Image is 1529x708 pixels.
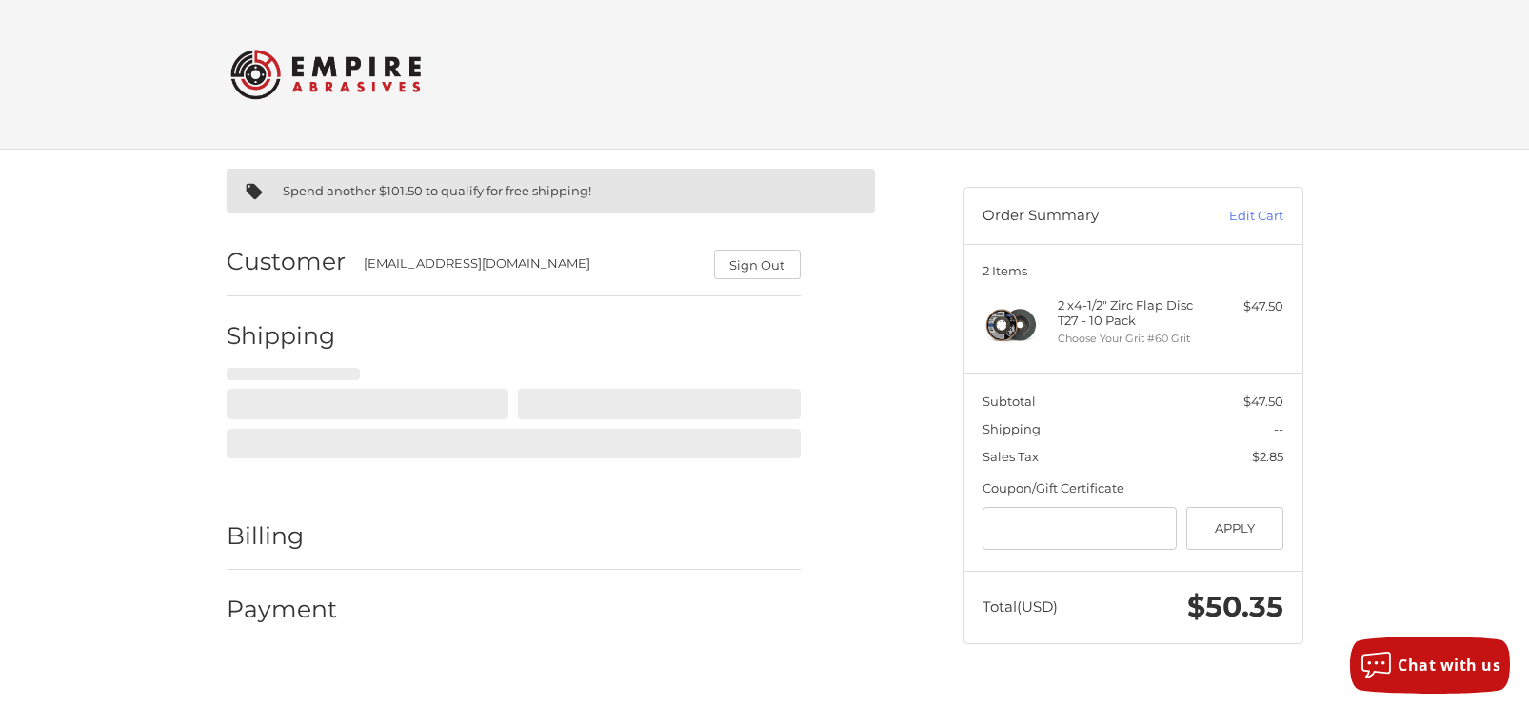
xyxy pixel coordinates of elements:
[983,394,1036,409] span: Subtotal
[983,507,1177,550] input: Gift Certificate or Coupon Code
[983,449,1039,464] span: Sales Tax
[983,421,1041,436] span: Shipping
[983,597,1058,616] span: Total (USD)
[364,254,695,279] div: [EMAIL_ADDRESS][DOMAIN_NAME]
[227,247,346,276] h2: Customer
[1252,449,1283,464] span: $2.85
[227,321,338,351] h2: Shipping
[227,595,338,624] h2: Payment
[1398,655,1500,676] span: Chat with us
[714,250,801,279] button: Sign Out
[230,37,421,111] img: Empire Abrasives
[1243,394,1283,409] span: $47.50
[1274,421,1283,436] span: --
[283,183,591,198] span: Spend another $101.50 to qualify for free shipping!
[1058,297,1203,329] h4: 2 x 4-1/2" Zirc Flap Disc T27 - 10 Pack
[1187,589,1283,624] span: $50.35
[1186,507,1284,550] button: Apply
[1208,297,1283,316] div: $47.50
[983,479,1283,498] div: Coupon/Gift Certificate
[983,263,1283,278] h3: 2 Items
[227,521,338,551] h2: Billing
[983,207,1187,226] h3: Order Summary
[1187,207,1283,226] a: Edit Cart
[1058,331,1203,347] li: Choose Your Grit #60 Grit
[1350,637,1510,694] button: Chat with us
